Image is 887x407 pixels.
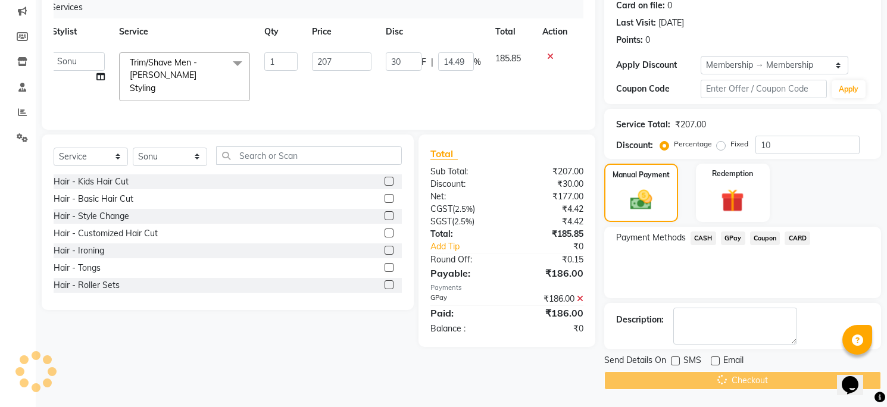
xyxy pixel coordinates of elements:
[54,210,129,223] div: Hair - Style Change
[613,170,670,180] label: Manual Payment
[54,193,133,205] div: Hair - Basic Hair Cut
[54,227,158,240] div: Hair - Customized Hair Cut
[430,216,452,227] span: SGST
[730,139,748,149] label: Fixed
[54,245,104,257] div: Hair - Ironing
[421,178,507,190] div: Discount:
[623,187,659,212] img: _cash.svg
[430,203,452,214] span: CGST
[112,18,257,45] th: Service
[45,18,112,45] th: Stylist
[421,165,507,178] div: Sub Total:
[507,203,592,215] div: ₹4.42
[421,306,507,320] div: Paid:
[430,148,458,160] span: Total
[837,359,875,395] iframe: chat widget
[421,253,507,266] div: Round Off:
[474,56,481,68] span: %
[488,18,535,45] th: Total
[507,306,592,320] div: ₹186.00
[507,253,592,266] div: ₹0.15
[714,186,751,215] img: _gift.svg
[379,18,488,45] th: Disc
[616,59,701,71] div: Apply Discount
[674,139,712,149] label: Percentage
[832,80,866,98] button: Apply
[421,203,507,215] div: ( )
[305,18,379,45] th: Price
[421,56,426,68] span: F
[155,83,161,93] a: x
[616,139,653,152] div: Discount:
[721,231,745,245] span: GPay
[645,34,650,46] div: 0
[421,215,507,228] div: ( )
[723,354,744,369] span: Email
[507,178,592,190] div: ₹30.00
[454,217,472,226] span: 2.5%
[712,168,753,179] label: Redemption
[455,204,473,214] span: 2.5%
[54,176,129,188] div: Hair - Kids Hair Cut
[421,190,507,203] div: Net:
[421,293,507,305] div: GPay
[616,34,643,46] div: Points:
[507,323,592,335] div: ₹0
[507,266,592,280] div: ₹186.00
[421,266,507,280] div: Payable:
[683,354,701,369] span: SMS
[507,165,592,178] div: ₹207.00
[421,240,521,253] a: Add Tip
[507,293,592,305] div: ₹186.00
[54,279,120,292] div: Hair - Roller Sets
[507,215,592,228] div: ₹4.42
[216,146,402,165] input: Search or Scan
[785,231,810,245] span: CARD
[507,228,592,240] div: ₹185.85
[535,18,574,45] th: Action
[658,17,684,29] div: [DATE]
[675,118,706,131] div: ₹207.00
[616,314,664,326] div: Description:
[257,18,305,45] th: Qty
[507,190,592,203] div: ₹177.00
[701,80,827,98] input: Enter Offer / Coupon Code
[431,56,433,68] span: |
[54,262,101,274] div: Hair - Tongs
[616,118,670,131] div: Service Total:
[130,57,197,93] span: Trim/Shave Men - [PERSON_NAME] Styling
[616,231,686,244] span: Payment Methods
[750,231,780,245] span: Coupon
[691,231,716,245] span: CASH
[521,240,592,253] div: ₹0
[495,53,521,64] span: 185.85
[616,83,701,95] div: Coupon Code
[604,354,666,369] span: Send Details On
[421,323,507,335] div: Balance :
[421,228,507,240] div: Total:
[616,17,656,29] div: Last Visit:
[430,283,583,293] div: Payments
